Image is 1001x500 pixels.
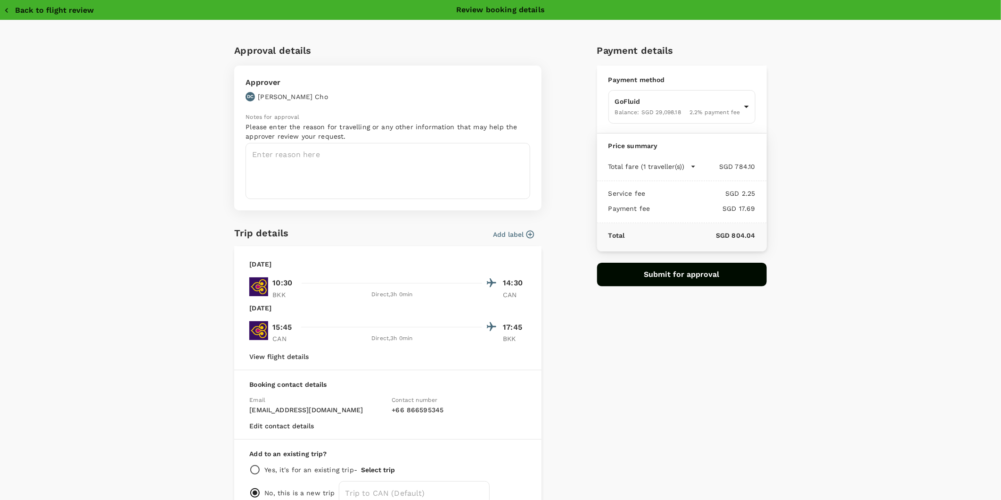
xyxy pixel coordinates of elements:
[249,321,268,340] img: TG
[493,230,534,239] button: Add label
[249,277,268,296] img: TG
[249,380,526,389] p: Booking contact details
[624,231,755,240] p: SGD 804.04
[234,43,542,58] h6: Approval details
[302,334,482,343] div: Direct , 3h 0min
[249,353,309,360] button: View flight details
[272,277,292,289] p: 10:30
[258,92,328,101] p: [PERSON_NAME] Cho
[264,465,357,475] p: Yes, it's for an existing trip -
[503,334,526,343] p: BKK
[272,322,292,333] p: 15:45
[689,109,740,116] span: 2.2 % payment fee
[392,405,526,415] p: + 66 866595345
[4,6,94,15] button: Back to flight review
[597,43,767,58] h6: Payment details
[645,189,755,198] p: SGD 2.25
[696,162,755,171] p: SGD 784.10
[503,290,526,300] p: CAN
[608,162,685,171] p: Total fare (1 traveller(s))
[249,259,271,269] p: [DATE]
[246,122,530,141] p: Please enter the reason for travelling or any other information that may help the approver review...
[247,93,254,100] p: DC
[249,303,271,313] p: [DATE]
[597,263,767,286] button: Submit for approval
[361,466,395,474] button: Select trip
[392,397,437,403] span: Contact number
[608,231,625,240] p: Total
[608,204,650,213] p: Payment fee
[246,77,328,88] p: Approver
[615,109,681,116] span: Balance : SGD 29,098.18
[608,189,646,198] p: Service fee
[249,449,526,458] p: Add to an existing trip?
[608,141,755,150] p: Price summary
[608,75,755,84] p: Payment method
[302,290,482,300] div: Direct , 3h 0min
[246,113,530,122] p: Notes for approval
[503,322,526,333] p: 17:45
[249,397,265,403] span: Email
[650,204,755,213] p: SGD 17.69
[272,290,296,300] p: BKK
[249,405,384,415] p: [EMAIL_ADDRESS][DOMAIN_NAME]
[608,90,755,124] div: GoFluidBalance: SGD 29,098.182.2% payment fee
[272,334,296,343] p: CAN
[249,422,314,430] button: Edit contact details
[503,277,526,289] p: 14:30
[264,488,335,498] p: No, this is a new trip
[234,225,288,241] h6: Trip details
[608,162,696,171] button: Total fare (1 traveller(s))
[456,4,545,16] p: Review booking details
[615,97,740,106] p: GoFluid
